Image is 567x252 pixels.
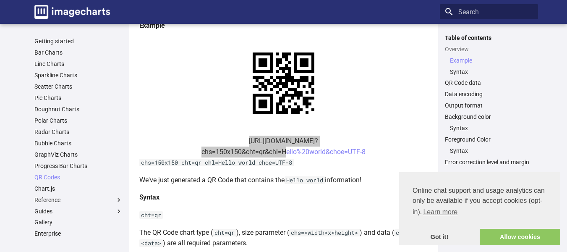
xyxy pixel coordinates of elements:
[34,37,123,45] a: Getting started
[445,147,533,155] nav: Foreground Color
[34,105,123,113] a: Doughnut Charts
[440,4,538,19] input: Search
[34,196,123,204] label: Reference
[34,151,123,158] a: GraphViz Charts
[34,241,123,249] a: SDK & libraries
[34,117,123,124] a: Polar Charts
[445,102,533,109] a: Output format
[139,192,428,203] h4: Syntax
[445,79,533,87] a: QR Code data
[139,227,428,249] p: The QR Code chart type ( ), size parameter ( ) and data ( ) are all required parameters.
[450,57,533,64] a: Example
[422,206,459,218] a: learn more about cookies
[34,94,123,102] a: Pie Charts
[34,162,123,170] a: Progress Bar Charts
[413,186,547,218] span: Online chat support and usage analytics can only be available if you accept cookies (opt-in).
[440,34,538,166] nav: Table of contents
[289,229,360,236] code: chs=<width>x<height>
[440,34,538,42] label: Table of contents
[34,207,123,215] label: Guides
[34,71,123,79] a: Sparkline Charts
[445,45,533,53] a: Overview
[34,185,123,192] a: Chart.js
[34,83,123,90] a: Scatter Charts
[34,5,110,19] img: logo
[139,211,163,219] code: cht=qr
[238,38,329,129] img: chart
[399,172,560,245] div: cookieconsent
[445,124,533,132] nav: Background color
[480,229,560,246] a: allow cookies
[445,136,533,143] a: Foreground Color
[34,128,123,136] a: Radar Charts
[31,2,113,22] a: Image-Charts documentation
[450,147,533,155] a: Syntax
[445,57,533,76] nav: Overview
[139,20,428,31] h4: Example
[34,60,123,68] a: Line Charts
[139,159,294,166] code: chs=150x150 cht=qr chl=Hello world choe=UTF-8
[139,175,428,186] p: We've just generated a QR Code that contains the information!
[399,229,480,246] a: dismiss cookie message
[34,230,123,237] a: Enterprise
[445,113,533,121] a: Background color
[201,137,366,156] a: [URL][DOMAIN_NAME]?chs=150x150&cht=qr&chl=Hello%20world&choe=UTF-8
[34,49,123,56] a: Bar Charts
[445,158,533,166] a: Error correction level and margin
[213,229,236,236] code: cht=qr
[285,176,325,184] code: Hello world
[445,90,533,98] a: Data encoding
[34,218,123,226] a: Gallery
[34,173,123,181] a: QR Codes
[450,68,533,76] a: Syntax
[450,124,533,132] a: Syntax
[34,139,123,147] a: Bubble Charts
